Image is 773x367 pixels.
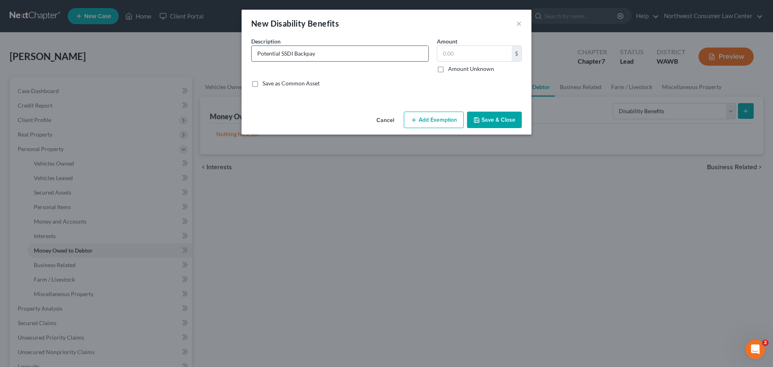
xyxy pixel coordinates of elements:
span: Description [251,38,281,45]
button: Save & Close [467,112,522,129]
label: Save as Common Asset [262,79,320,87]
input: 0.00 [437,46,512,61]
iframe: Intercom live chat [746,340,765,359]
div: New Disability Benefits [251,18,339,29]
div: $ [512,46,521,61]
button: × [516,19,522,28]
button: Cancel [370,112,401,129]
span: 2 [762,340,769,346]
button: Add Exemption [404,112,464,129]
label: Amount Unknown [448,65,494,73]
label: Amount [437,37,457,46]
input: Describe... [252,46,428,61]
